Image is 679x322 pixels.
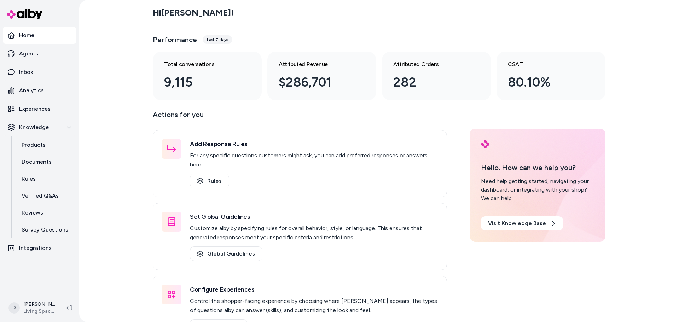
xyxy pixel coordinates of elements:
[14,170,76,187] a: Rules
[481,177,594,203] div: Need help getting started, navigating your dashboard, or integrating with your shop? We can help.
[22,192,59,200] p: Verified Q&As
[14,187,76,204] a: Verified Q&As
[279,73,354,92] div: $286,701
[19,123,49,131] p: Knowledge
[481,162,594,173] p: Hello. How can we help you?
[3,45,76,62] a: Agents
[267,52,376,100] a: Attributed Revenue $286,701
[4,297,61,319] button: D[PERSON_NAME]Living Spaces
[497,52,605,100] a: CSAT 80.10%
[164,60,239,69] h3: Total conversations
[14,136,76,153] a: Products
[19,68,33,76] p: Inbox
[153,109,447,126] p: Actions for you
[23,301,55,308] p: [PERSON_NAME]
[190,174,229,188] a: Rules
[22,175,36,183] p: Rules
[190,139,438,149] h3: Add Response Rules
[19,31,34,40] p: Home
[153,35,197,45] h3: Performance
[19,49,38,58] p: Agents
[14,204,76,221] a: Reviews
[190,285,438,294] h3: Configure Experiences
[3,100,76,117] a: Experiences
[190,224,438,242] p: Customize alby by specifying rules for overall behavior, style, or language. This ensures that ge...
[481,216,563,230] a: Visit Knowledge Base
[508,73,583,92] div: 80.10%
[19,86,44,95] p: Analytics
[14,221,76,238] a: Survey Questions
[190,246,262,261] a: Global Guidelines
[481,140,489,148] img: alby Logo
[190,297,438,315] p: Control the shopper-facing experience by choosing where [PERSON_NAME] appears, the types of quest...
[279,60,354,69] h3: Attributed Revenue
[393,73,468,92] div: 282
[190,151,438,169] p: For any specific questions customers might ask, you can add preferred responses or answers here.
[164,73,239,92] div: 9,115
[3,82,76,99] a: Analytics
[14,153,76,170] a: Documents
[203,35,232,44] div: Last 7 days
[22,209,43,217] p: Reviews
[153,7,233,18] h2: Hi [PERSON_NAME] !
[7,9,42,19] img: alby Logo
[22,226,68,234] p: Survey Questions
[190,212,438,222] h3: Set Global Guidelines
[8,302,20,314] span: D
[22,158,52,166] p: Documents
[3,64,76,81] a: Inbox
[3,119,76,136] button: Knowledge
[23,308,55,315] span: Living Spaces
[393,60,468,69] h3: Attributed Orders
[382,52,491,100] a: Attributed Orders 282
[19,244,52,252] p: Integrations
[153,52,262,100] a: Total conversations 9,115
[19,105,51,113] p: Experiences
[3,27,76,44] a: Home
[22,141,46,149] p: Products
[508,60,583,69] h3: CSAT
[3,240,76,257] a: Integrations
